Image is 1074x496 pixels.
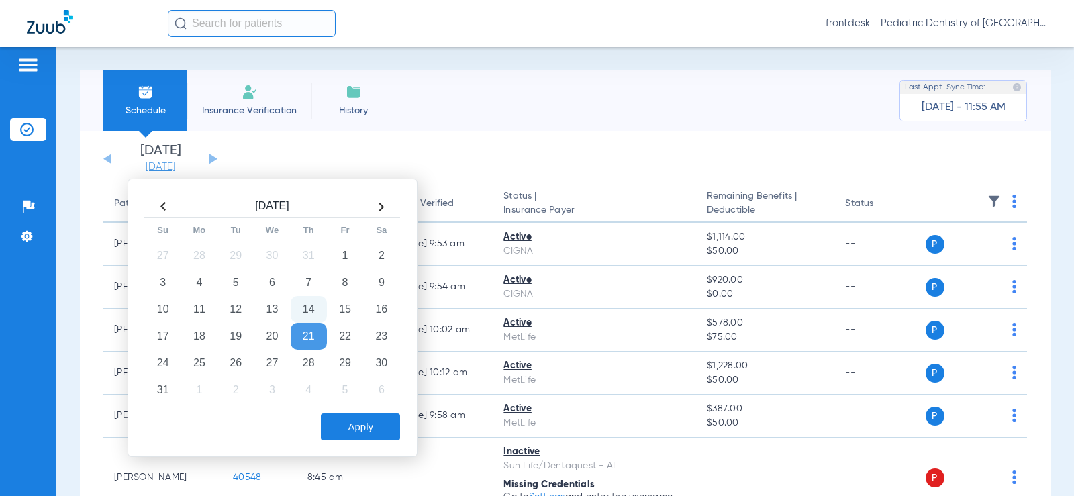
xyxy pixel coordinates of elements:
[503,402,685,416] div: Active
[834,223,925,266] td: --
[503,244,685,258] div: CIGNA
[1007,432,1074,496] iframe: Chat Widget
[707,273,824,287] span: $920.00
[389,395,493,438] td: [DATE] 9:58 AM
[1012,195,1016,208] img: group-dot-blue.svg
[834,185,925,223] th: Status
[707,330,824,344] span: $75.00
[503,373,685,387] div: MetLife
[242,84,258,100] img: Manual Insurance Verification
[503,416,685,430] div: MetLife
[389,266,493,309] td: [DATE] 9:54 AM
[503,330,685,344] div: MetLife
[707,287,824,301] span: $0.00
[503,287,685,301] div: CIGNA
[926,407,944,426] span: P
[17,57,39,73] img: hamburger-icon
[707,359,824,373] span: $1,228.00
[1012,237,1016,250] img: group-dot-blue.svg
[987,195,1001,208] img: filter.svg
[1012,323,1016,336] img: group-dot-blue.svg
[922,101,1006,114] span: [DATE] - 11:55 AM
[707,402,824,416] span: $387.00
[707,316,824,330] span: $578.00
[322,104,385,117] span: History
[1012,409,1016,422] img: group-dot-blue.svg
[696,185,834,223] th: Remaining Benefits |
[181,196,363,218] th: [DATE]
[399,197,454,211] div: Last Verified
[926,321,944,340] span: P
[834,309,925,352] td: --
[113,104,177,117] span: Schedule
[197,104,301,117] span: Insurance Verification
[707,230,824,244] span: $1,114.00
[834,266,925,309] td: --
[321,413,400,440] button: Apply
[27,10,73,34] img: Zuub Logo
[114,197,173,211] div: Patient Name
[503,359,685,373] div: Active
[1012,280,1016,293] img: group-dot-blue.svg
[905,81,985,94] span: Last Appt. Sync Time:
[926,364,944,383] span: P
[503,480,595,489] span: Missing Credentials
[707,244,824,258] span: $50.00
[138,84,154,100] img: Schedule
[834,395,925,438] td: --
[503,230,685,244] div: Active
[493,185,696,223] th: Status |
[168,10,336,37] input: Search for patients
[503,203,685,217] span: Insurance Payer
[503,459,685,473] div: Sun Life/Dentaquest - AI
[926,278,944,297] span: P
[707,473,717,482] span: --
[707,203,824,217] span: Deductible
[120,160,201,174] a: [DATE]
[503,316,685,330] div: Active
[346,84,362,100] img: History
[389,309,493,352] td: [DATE] 10:02 AM
[114,197,211,211] div: Patient Name
[926,235,944,254] span: P
[175,17,187,30] img: Search Icon
[926,468,944,487] span: P
[120,144,201,174] li: [DATE]
[233,473,261,482] span: 40548
[389,352,493,395] td: [DATE] 10:12 AM
[707,373,824,387] span: $50.00
[399,197,482,211] div: Last Verified
[503,273,685,287] div: Active
[826,17,1047,30] span: frontdesk - Pediatric Dentistry of [GEOGRAPHIC_DATA][US_STATE] ([GEOGRAPHIC_DATA])
[1012,366,1016,379] img: group-dot-blue.svg
[834,352,925,395] td: --
[1012,83,1022,92] img: last sync help info
[707,416,824,430] span: $50.00
[503,445,685,459] div: Inactive
[389,223,493,266] td: [DATE] 9:53 AM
